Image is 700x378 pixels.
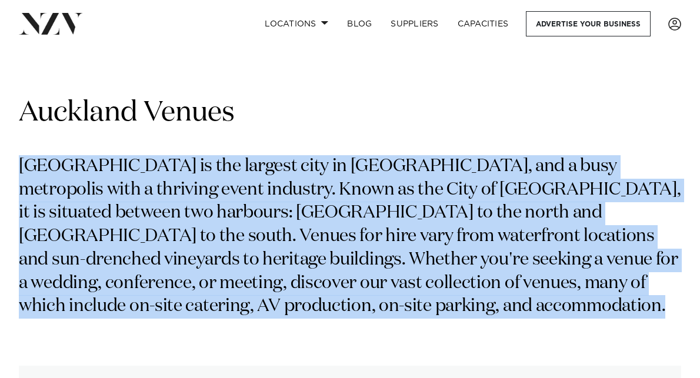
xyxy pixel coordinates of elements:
[381,11,448,36] a: SUPPLIERS
[255,11,338,36] a: Locations
[338,11,381,36] a: BLOG
[19,155,681,319] p: [GEOGRAPHIC_DATA] is the largest city in [GEOGRAPHIC_DATA], and a busy metropolis with a thriving...
[448,11,518,36] a: Capacities
[19,95,681,132] h1: Auckland Venues
[19,13,83,34] img: nzv-logo.png
[526,11,651,36] a: Advertise your business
